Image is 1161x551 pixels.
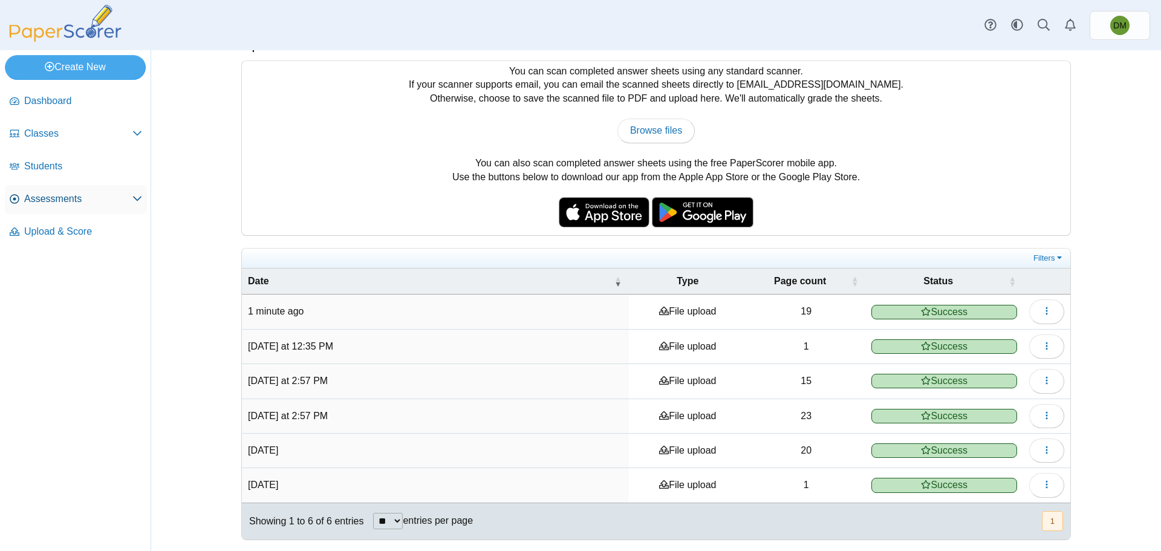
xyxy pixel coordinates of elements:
[5,33,126,44] a: PaperScorer
[1030,252,1067,264] a: Filters
[5,5,126,42] img: PaperScorer
[629,364,747,399] td: File upload
[629,330,747,364] td: File upload
[242,61,1070,235] div: You can scan completed answer sheets using any standard scanner. If your scanner supports email, ...
[871,374,1017,388] span: Success
[248,376,328,386] time: Aug 22, 2025 at 2:57 PM
[871,339,1017,354] span: Success
[5,55,146,79] a: Create New
[248,276,269,286] span: Date
[1042,511,1063,531] button: 1
[24,160,142,173] span: Students
[774,276,826,286] span: Page count
[677,276,698,286] span: Type
[559,197,649,227] img: apple-store-badge.svg
[629,399,747,434] td: File upload
[747,364,865,399] td: 15
[5,218,147,247] a: Upload & Score
[871,409,1017,423] span: Success
[24,127,132,140] span: Classes
[248,445,278,455] time: Aug 21, 2025 at 11:53 AM
[871,305,1017,319] span: Success
[248,411,328,421] time: Aug 22, 2025 at 2:57 PM
[629,434,747,468] td: File upload
[24,192,132,206] span: Assessments
[629,468,747,503] td: File upload
[614,269,622,294] span: Date : Activate to remove sorting
[747,295,865,329] td: 19
[652,197,753,227] img: google-play-badge.png
[403,515,473,526] label: entries per page
[629,295,747,329] td: File upload
[923,276,953,286] span: Status
[617,119,695,143] a: Browse files
[5,87,147,116] a: Dashboard
[871,478,1017,492] span: Success
[1113,21,1127,30] span: Domenic Mariani
[5,120,147,149] a: Classes
[24,225,142,238] span: Upload & Score
[5,185,147,214] a: Assessments
[1009,269,1016,294] span: Status : Activate to sort
[630,125,682,135] span: Browse files
[851,269,858,294] span: Page count : Activate to sort
[1041,511,1063,531] nav: pagination
[747,434,865,468] td: 20
[747,468,865,503] td: 1
[871,443,1017,458] span: Success
[248,480,278,490] time: Jul 31, 2025 at 11:27 AM
[24,94,142,108] span: Dashboard
[1110,16,1130,35] span: Domenic Mariani
[5,152,147,181] a: Students
[242,503,363,540] div: Showing 1 to 6 of 6 entries
[248,341,333,351] time: Aug 25, 2025 at 12:35 PM
[248,306,304,316] time: Aug 28, 2025 at 2:03 PM
[747,330,865,364] td: 1
[1057,12,1084,39] a: Alerts
[747,399,865,434] td: 23
[1090,11,1150,40] a: Domenic Mariani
